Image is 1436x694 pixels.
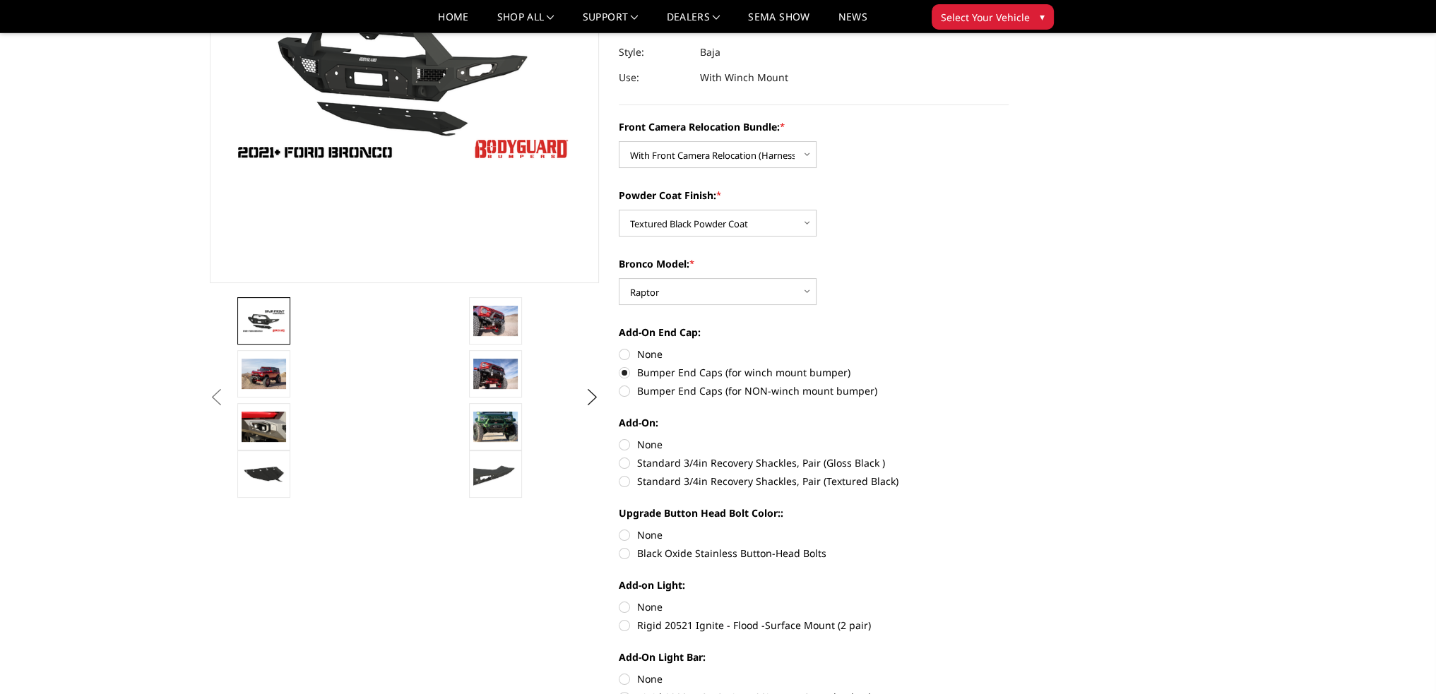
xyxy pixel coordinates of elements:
label: Standard 3/4in Recovery Shackles, Pair (Textured Black) [619,474,1009,489]
img: Reinforced Steel Bolt-On Skid Plate, included with all purchases [242,462,286,487]
label: Add-on Light: [619,578,1009,592]
img: Bronco Baja Front (winch mount) [473,412,518,441]
button: Select Your Vehicle [932,4,1054,30]
dd: Baja [700,40,720,65]
span: Select Your Vehicle [941,10,1030,25]
iframe: Chat Widget [1365,626,1436,694]
img: Bronco Baja Front (winch mount) [473,359,518,388]
label: Front Camera Relocation Bundle: [619,119,1009,134]
dt: Style: [619,40,689,65]
img: Bolt-on end cap. Widens your Bronco bumper to match the factory fender flares. [473,462,518,487]
button: Next [581,387,603,408]
label: None [619,437,1009,452]
label: Rigid 20521 Ignite - Flood -Surface Mount (2 pair) [619,618,1009,633]
label: Standard 3/4in Recovery Shackles, Pair (Gloss Black ) [619,455,1009,470]
label: None [619,599,1009,614]
a: Dealers [667,12,720,32]
dt: Use: [619,65,689,90]
a: SEMA Show [748,12,809,32]
label: None [619,347,1009,361]
label: Upgrade Button Head Bolt Color:: [619,505,1009,520]
label: Add-On End Cap: [619,325,1009,340]
label: Add-On Light Bar: [619,650,1009,664]
a: Home [438,12,468,32]
label: Powder Coat Finish: [619,188,1009,203]
dd: With Winch Mount [700,65,788,90]
label: Bronco Model: [619,256,1009,271]
a: Support [583,12,639,32]
img: Bronco Baja Front (winch mount) [242,359,286,388]
label: None [619,527,1009,542]
span: ▾ [1040,9,1045,24]
img: Relocates Front Parking Sensors & Accepts Rigid LED Lights Ignite Series [242,412,286,441]
label: Add-On: [619,415,1009,430]
label: Bumper End Caps (for NON-winch mount bumper) [619,383,1009,398]
a: News [838,12,867,32]
img: Bronco Baja Front (winch mount) [473,306,518,335]
a: shop all [497,12,554,32]
img: Bodyguard Ford Bronco [242,309,286,333]
label: Bumper End Caps (for winch mount bumper) [619,365,1009,380]
label: Black Oxide Stainless Button-Head Bolts [619,546,1009,561]
button: Previous [206,387,227,408]
label: None [619,671,1009,686]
